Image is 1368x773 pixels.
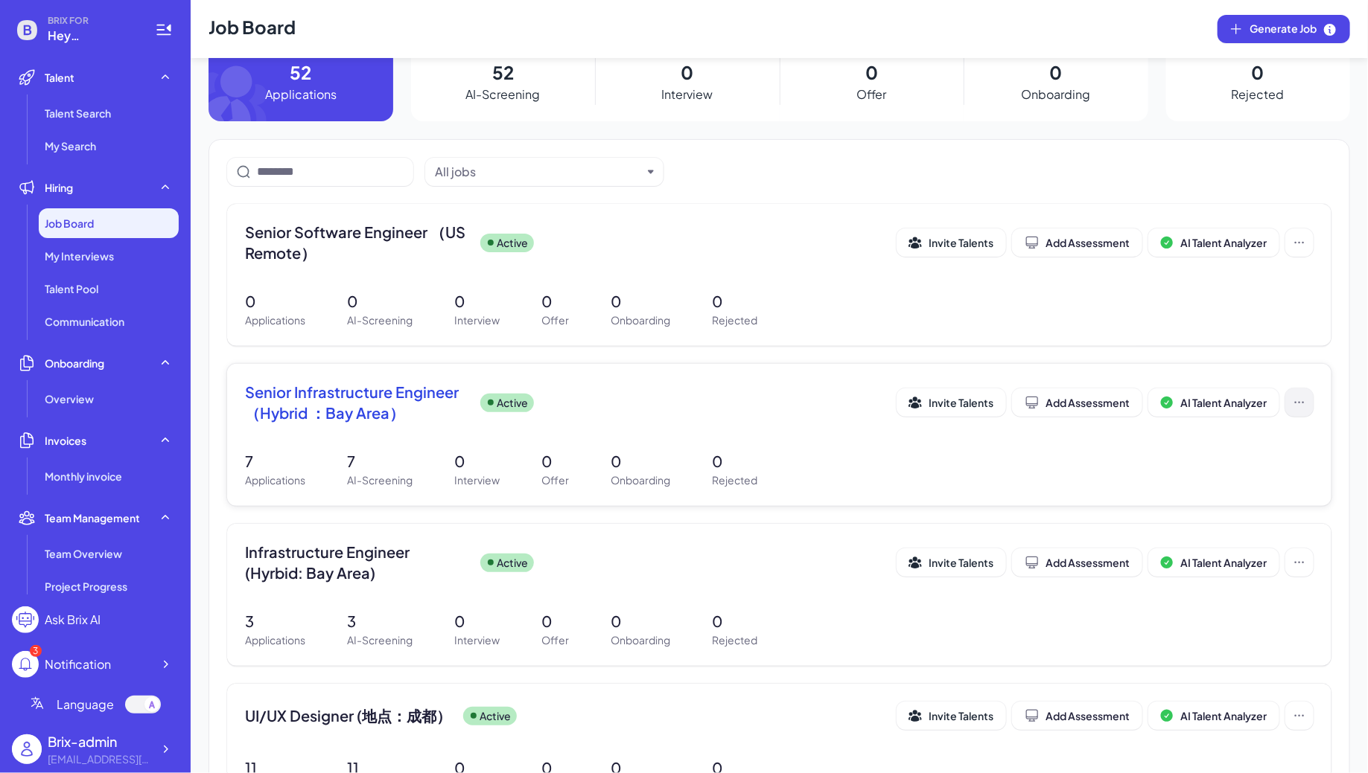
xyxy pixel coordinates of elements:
[497,395,528,411] p: Active
[347,610,413,632] p: 3
[48,27,137,45] span: Hey Revia
[712,290,757,312] p: 0
[454,312,500,328] p: Interview
[435,163,476,181] div: All jobs
[497,555,528,571] p: Active
[929,236,993,249] span: Invite Talents
[45,180,73,195] span: Hiring
[454,472,500,488] p: Interview
[45,611,101,629] div: Ask Brix AI
[1148,548,1279,577] button: AI Talent Analyzer
[454,290,500,312] p: 0
[865,59,878,86] p: 0
[611,472,670,488] p: Onboarding
[541,312,569,328] p: Offer
[541,610,569,632] p: 0
[856,86,887,103] p: Offer
[290,59,311,86] p: 52
[1025,708,1130,723] div: Add Assessment
[1180,236,1267,249] span: AI Talent Analyzer
[245,542,468,583] span: Infrastructure Engineer (Hyrbid: Bay Area)
[611,610,670,632] p: 0
[45,579,127,594] span: Project Progress
[712,610,757,632] p: 0
[929,556,993,569] span: Invite Talents
[541,632,569,648] p: Offer
[1012,548,1142,577] button: Add Assessment
[1012,228,1142,257] button: Add Assessment
[45,281,98,296] span: Talent Pool
[347,290,413,312] p: 0
[611,450,670,472] p: 0
[480,708,511,724] p: Active
[492,59,514,86] p: 52
[45,510,140,525] span: Team Management
[48,15,137,27] span: BRIX FOR
[541,472,569,488] p: Offer
[245,312,305,328] p: Applications
[1025,395,1130,410] div: Add Assessment
[541,290,569,312] p: 0
[611,312,670,328] p: Onboarding
[45,106,111,121] span: Talent Search
[45,248,114,263] span: My Interviews
[347,450,413,472] p: 7
[712,472,757,488] p: Rejected
[712,450,757,472] p: 0
[45,216,94,231] span: Job Board
[497,235,528,251] p: Active
[897,228,1006,257] button: Invite Talents
[45,655,111,673] div: Notification
[611,290,670,312] p: 0
[45,314,124,329] span: Communication
[45,469,122,484] span: Monthly invoice
[897,702,1006,730] button: Invite Talents
[245,705,451,726] span: UI/UX Designer (地点：成都）
[1049,59,1062,86] p: 0
[929,709,993,722] span: Invite Talents
[1025,235,1130,250] div: Add Assessment
[1148,388,1279,417] button: AI Talent Analyzer
[347,632,413,648] p: AI-Screening
[265,86,337,103] p: Applications
[1218,15,1350,43] button: Generate Job
[465,86,540,103] p: AI-Screening
[454,450,500,472] p: 0
[1025,555,1130,570] div: Add Assessment
[1232,86,1285,103] p: Rejected
[45,70,74,85] span: Talent
[245,450,305,472] p: 7
[245,610,305,632] p: 3
[45,546,122,561] span: Team Overview
[1252,59,1264,86] p: 0
[661,86,713,103] p: Interview
[681,59,693,86] p: 0
[45,138,96,153] span: My Search
[897,548,1006,577] button: Invite Talents
[12,734,42,764] img: user_logo.png
[454,632,500,648] p: Interview
[347,312,413,328] p: AI-Screening
[1012,702,1142,730] button: Add Assessment
[245,632,305,648] p: Applications
[45,356,104,371] span: Onboarding
[57,696,114,713] span: Language
[1148,228,1279,257] button: AI Talent Analyzer
[897,388,1006,417] button: Invite Talents
[1021,86,1090,103] p: Onboarding
[1250,21,1337,37] span: Generate Job
[1012,388,1142,417] button: Add Assessment
[347,472,413,488] p: AI-Screening
[435,163,642,181] button: All jobs
[1148,702,1279,730] button: AI Talent Analyzer
[30,645,42,657] div: 3
[45,433,86,448] span: Invoices
[1180,396,1267,409] span: AI Talent Analyzer
[611,632,670,648] p: Onboarding
[712,312,757,328] p: Rejected
[929,396,993,409] span: Invite Talents
[245,222,468,263] span: Senior Software Engineer （US Remote）
[48,751,152,767] div: flora@joinbrix.com
[454,610,500,632] p: 0
[1180,556,1267,569] span: AI Talent Analyzer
